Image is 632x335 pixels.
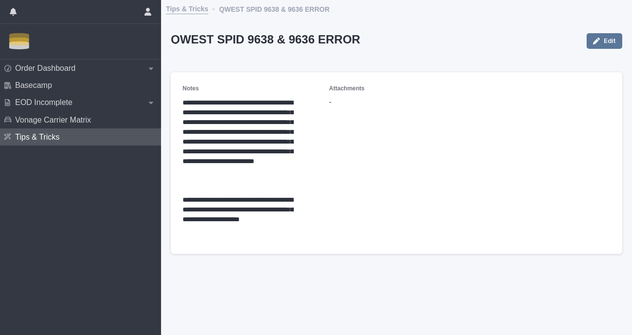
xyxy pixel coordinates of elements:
[166,2,208,14] a: Tips & Tricks
[171,35,579,44] p: QWEST SPID 9638 & 9636 ERROR
[219,2,329,14] p: QWEST SPID 9638 & 9636 ERROR
[587,33,622,49] button: Edit
[11,132,67,142] p: Tips & Tricks
[11,115,99,125] p: Vonage Carrier Matrix
[11,81,60,90] p: Basecamp
[8,32,31,51] img: Zbn3osBRTqmJoOucoKu4
[329,85,365,92] span: Attachments
[11,98,80,107] p: EOD Incomplete
[11,63,83,73] p: Order Dashboard
[329,97,464,107] p: -
[183,85,199,92] span: Notes
[604,38,616,44] span: Edit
